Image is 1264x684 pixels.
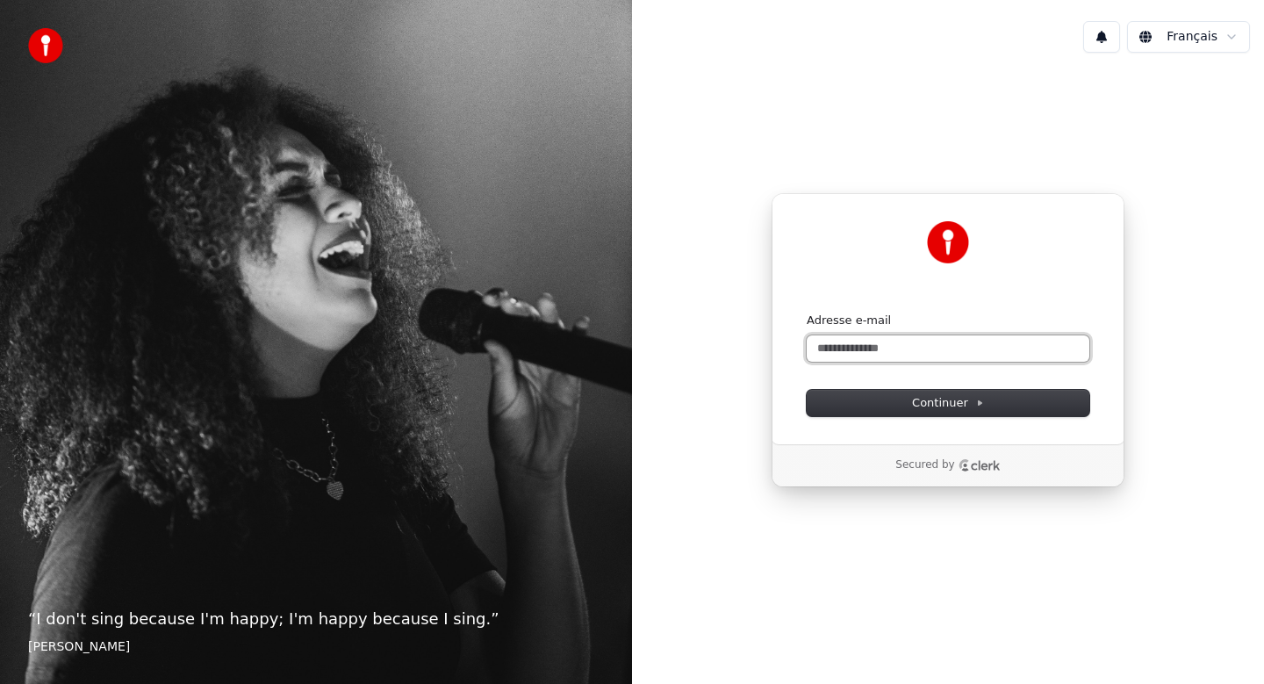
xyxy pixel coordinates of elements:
button: Continuer [807,390,1089,416]
a: Clerk logo [959,459,1001,472]
footer: [PERSON_NAME] [28,638,604,656]
span: Continuer [912,395,984,411]
img: youka [28,28,63,63]
p: Secured by [895,458,954,472]
label: Adresse e-mail [807,313,891,328]
p: “ I don't sing because I'm happy; I'm happy because I sing. ” [28,607,604,631]
img: Youka [927,221,969,263]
